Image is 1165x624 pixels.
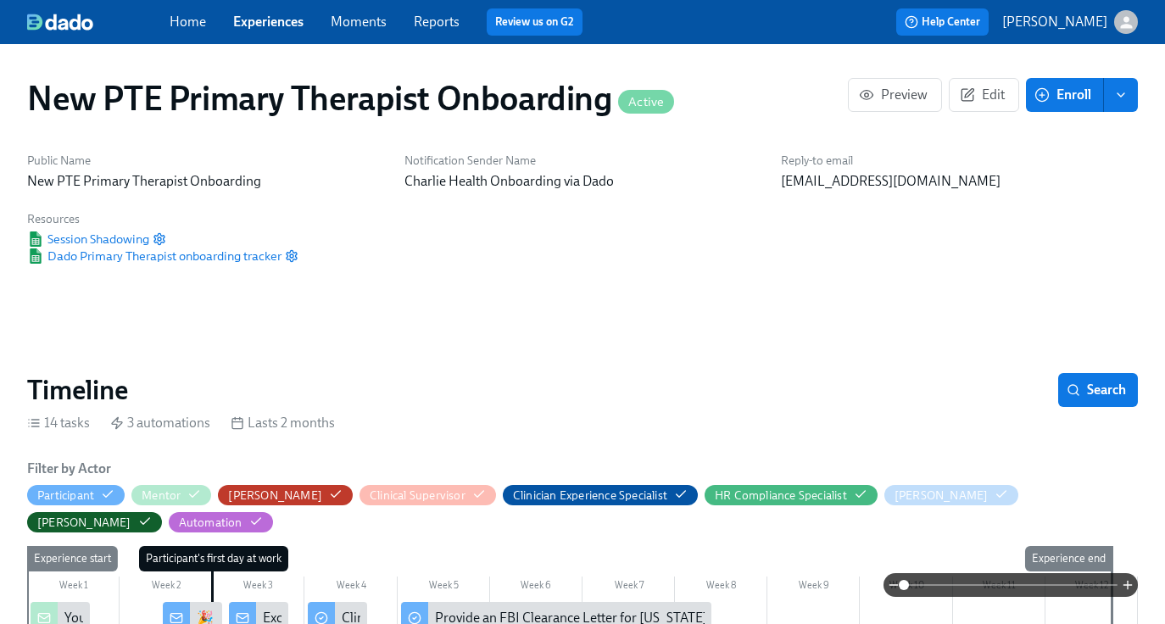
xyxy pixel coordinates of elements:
[218,485,353,505] button: [PERSON_NAME]
[404,172,761,191] p: Charlie Health Onboarding via Dado
[884,485,1019,505] button: [PERSON_NAME]
[233,14,304,30] a: Experiences
[169,512,273,532] button: Automation
[848,78,942,112] button: Preview
[27,231,44,247] img: Google Sheet
[896,8,989,36] button: Help Center
[110,414,210,432] div: 3 automations
[37,515,131,531] div: Hide Paige Eber
[27,14,170,31] a: dado
[495,14,574,31] a: Review us on G2
[27,460,111,478] h6: Filter by Actor
[1026,78,1104,112] button: Enroll
[1104,78,1138,112] button: enroll
[131,485,211,505] button: Mentor
[228,487,322,504] div: Hide Clarissa
[618,96,674,109] span: Active
[27,231,149,248] span: Session Shadowing
[1025,546,1112,571] div: Experience end
[331,14,387,30] a: Moments
[27,546,118,571] div: Experience start
[37,487,94,504] div: Hide Participant
[27,414,90,432] div: 14 tasks
[231,414,335,432] div: Lasts 2 months
[27,512,162,532] button: [PERSON_NAME]
[179,515,242,531] div: Hide Automation
[27,153,384,169] h6: Public Name
[949,78,1019,112] button: Edit
[27,248,281,265] a: Google SheetDado Primary Therapist onboarding tracker
[705,485,878,505] button: HR Compliance Specialist
[895,487,989,504] div: Hide Meg Dawson
[963,86,1005,103] span: Edit
[862,86,928,103] span: Preview
[360,485,496,505] button: Clinical Supervisor
[1058,373,1138,407] button: Search
[27,78,674,119] h1: New PTE Primary Therapist Onboarding
[781,172,1138,191] p: [EMAIL_ADDRESS][DOMAIN_NAME]
[139,546,288,571] div: Participant's first day at work
[170,14,206,30] a: Home
[1002,13,1107,31] p: [PERSON_NAME]
[513,487,667,504] div: Hide Clinician Experience Specialist
[1038,86,1091,103] span: Enroll
[487,8,582,36] button: Review us on G2
[27,172,384,191] p: New PTE Primary Therapist Onboarding
[27,248,281,265] span: Dado Primary Therapist onboarding tracker
[905,14,980,31] span: Help Center
[27,231,149,248] a: Google SheetSession Shadowing
[1002,10,1138,34] button: [PERSON_NAME]
[142,487,181,504] div: Hide Mentor
[27,14,93,31] img: dado
[781,153,1138,169] h6: Reply-to email
[503,485,698,505] button: Clinician Experience Specialist
[370,487,465,504] div: Hide Clinical Supervisor
[414,14,460,30] a: Reports
[404,153,761,169] h6: Notification Sender Name
[27,485,125,505] button: Participant
[715,487,847,504] div: Hide HR Compliance Specialist
[27,248,44,264] img: Google Sheet
[1070,382,1126,398] span: Search
[27,373,128,407] h2: Timeline
[27,211,298,227] h6: Resources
